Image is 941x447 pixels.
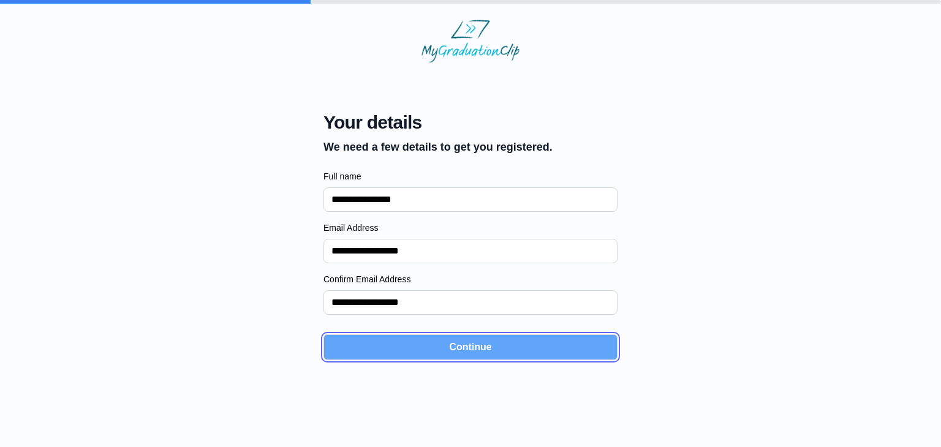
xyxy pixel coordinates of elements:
img: MyGraduationClip [421,20,520,62]
p: We need a few details to get you registered. [323,138,553,156]
label: Confirm Email Address [323,273,618,285]
span: Your details [323,111,553,133]
label: Full name [323,170,618,182]
label: Email Address [323,222,618,234]
button: Continue [323,334,618,360]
